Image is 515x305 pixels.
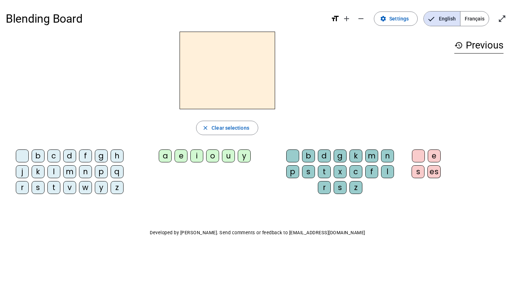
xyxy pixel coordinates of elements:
[334,149,347,162] div: g
[16,181,29,194] div: r
[318,181,331,194] div: r
[454,37,504,54] h3: Previous
[79,165,92,178] div: n
[286,165,299,178] div: p
[196,121,258,135] button: Clear selections
[111,181,124,194] div: z
[175,149,187,162] div: e
[302,165,315,178] div: s
[427,165,441,178] div: es
[63,149,76,162] div: d
[32,181,45,194] div: s
[460,11,489,26] span: Français
[354,11,368,26] button: Decrease font size
[334,181,347,194] div: s
[222,149,235,162] div: u
[6,228,509,237] p: Developed by [PERSON_NAME]. Send comments or feedback to [EMAIL_ADDRESS][DOMAIN_NAME]
[318,149,331,162] div: d
[380,15,386,22] mat-icon: settings
[63,181,76,194] div: v
[349,181,362,194] div: z
[454,41,463,50] mat-icon: history
[349,165,362,178] div: c
[381,165,394,178] div: l
[47,165,60,178] div: l
[79,181,92,194] div: w
[374,11,418,26] button: Settings
[47,181,60,194] div: t
[334,165,347,178] div: x
[302,149,315,162] div: b
[349,149,362,162] div: k
[95,165,108,178] div: p
[47,149,60,162] div: c
[79,149,92,162] div: f
[495,11,509,26] button: Enter full screen
[331,14,339,23] mat-icon: format_size
[365,149,378,162] div: m
[111,149,124,162] div: h
[342,14,351,23] mat-icon: add
[238,149,251,162] div: y
[428,149,441,162] div: e
[16,165,29,178] div: j
[32,165,45,178] div: k
[111,165,124,178] div: q
[365,165,378,178] div: f
[318,165,331,178] div: t
[190,149,203,162] div: i
[6,7,325,30] h1: Blending Board
[212,124,249,132] span: Clear selections
[159,149,172,162] div: a
[381,149,394,162] div: n
[357,14,365,23] mat-icon: remove
[95,181,108,194] div: y
[498,14,506,23] mat-icon: open_in_full
[206,149,219,162] div: o
[424,11,460,26] span: English
[32,149,45,162] div: b
[339,11,354,26] button: Increase font size
[63,165,76,178] div: m
[95,149,108,162] div: g
[389,14,409,23] span: Settings
[202,125,209,131] mat-icon: close
[423,11,489,26] mat-button-toggle-group: Language selection
[412,165,424,178] div: s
